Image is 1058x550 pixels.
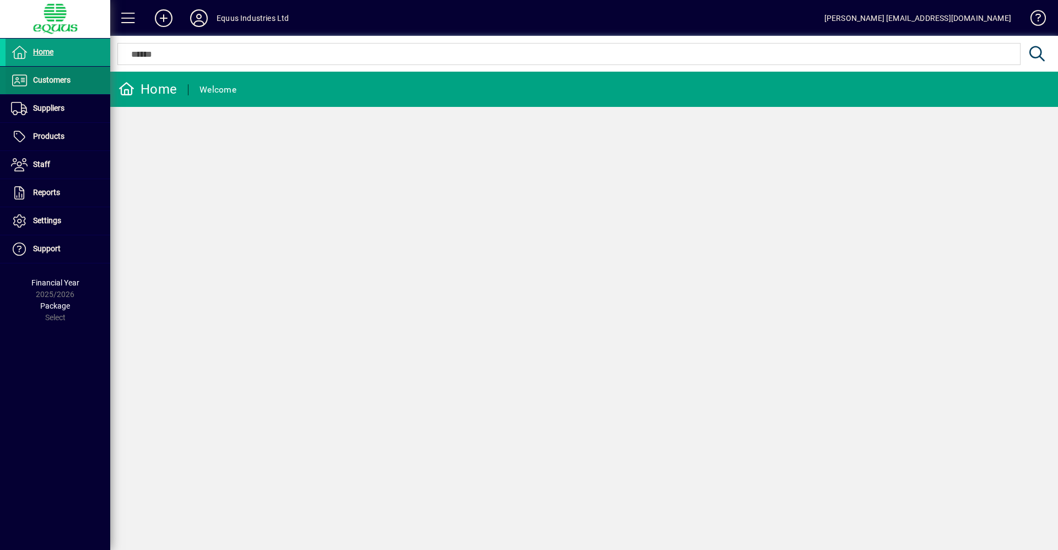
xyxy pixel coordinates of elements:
[33,216,61,225] span: Settings
[181,8,217,28] button: Profile
[33,76,71,84] span: Customers
[33,188,60,197] span: Reports
[6,95,110,122] a: Suppliers
[33,244,61,253] span: Support
[6,179,110,207] a: Reports
[118,80,177,98] div: Home
[6,151,110,179] a: Staff
[6,207,110,235] a: Settings
[824,9,1011,27] div: [PERSON_NAME] [EMAIL_ADDRESS][DOMAIN_NAME]
[199,81,236,99] div: Welcome
[6,67,110,94] a: Customers
[33,160,50,169] span: Staff
[217,9,289,27] div: Equus Industries Ltd
[6,123,110,150] a: Products
[6,235,110,263] a: Support
[40,301,70,310] span: Package
[31,278,79,287] span: Financial Year
[33,47,53,56] span: Home
[146,8,181,28] button: Add
[33,132,64,141] span: Products
[1022,2,1044,38] a: Knowledge Base
[33,104,64,112] span: Suppliers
